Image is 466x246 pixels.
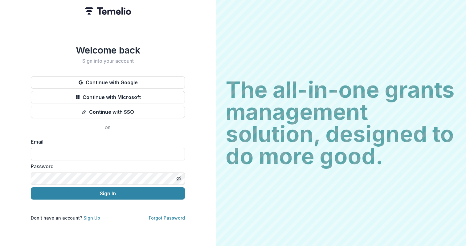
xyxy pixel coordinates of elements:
a: Forgot Password [149,215,185,220]
button: Toggle password visibility [174,174,184,184]
img: Temelio [85,7,131,15]
label: Email [31,138,181,145]
label: Password [31,163,181,170]
button: Continue with Microsoft [31,91,185,103]
p: Don't have an account? [31,215,100,221]
h1: Welcome back [31,45,185,56]
h2: Sign into your account [31,58,185,64]
a: Sign Up [84,215,100,220]
button: Continue with Google [31,76,185,89]
button: Sign In [31,187,185,200]
button: Continue with SSO [31,106,185,118]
